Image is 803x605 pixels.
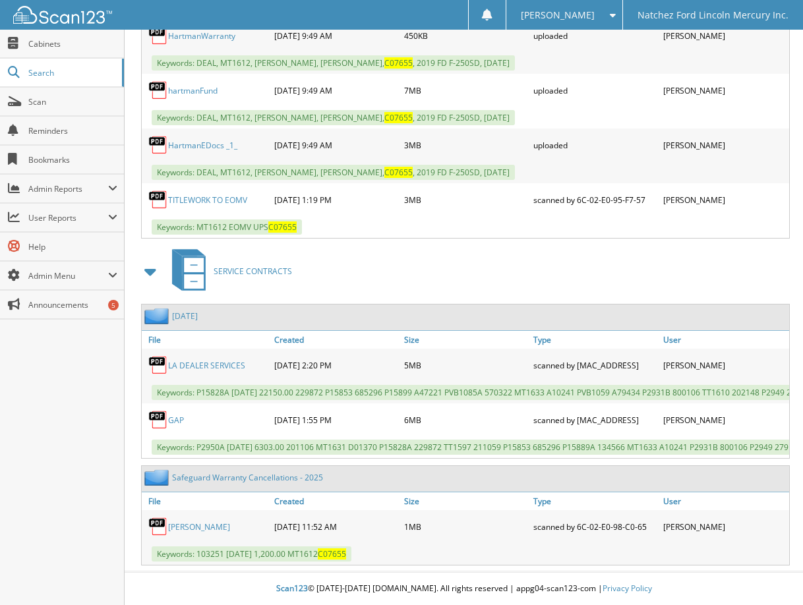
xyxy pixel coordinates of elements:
a: [PERSON_NAME] [168,521,230,533]
span: C07655 [384,112,413,123]
a: Privacy Policy [603,583,652,594]
div: uploaded [530,132,659,158]
div: 5 [108,300,119,310]
span: Cabinets [28,38,117,49]
span: Keywords: MT1612 EOMV UPS [152,219,302,235]
div: 3MB [401,187,530,213]
iframe: Chat Widget [737,542,803,605]
div: [PERSON_NAME] [660,187,789,213]
span: Keywords: DEAL, MT1612, [PERSON_NAME], [PERSON_NAME], , 2019 FD F-250SD, [DATE] [152,110,515,125]
div: [DATE] 9:49 AM [271,22,400,49]
a: HartmanWarranty [168,30,235,42]
div: uploaded [530,77,659,103]
img: PDF.png [148,80,168,100]
a: GAP [168,415,184,426]
a: User [660,331,789,349]
div: [DATE] 1:55 PM [271,407,400,433]
span: Admin Reports [28,183,108,194]
span: User Reports [28,212,108,223]
div: [PERSON_NAME] [660,132,789,158]
a: User [660,492,789,510]
a: Type [530,492,659,510]
div: 5MB [401,352,530,378]
span: Reminders [28,125,117,136]
div: scanned by [MAC_ADDRESS] [530,407,659,433]
img: PDF.png [148,517,168,536]
a: [DATE] [172,310,198,322]
img: PDF.png [148,410,168,430]
div: 7MB [401,77,530,103]
span: SERVICE CONTRACTS [214,266,292,277]
div: © [DATE]-[DATE] [DOMAIN_NAME]. All rights reserved | appg04-scan123-com | [125,573,803,605]
a: Created [271,492,400,510]
img: folder2.png [144,469,172,486]
div: 450KB [401,22,530,49]
span: C07655 [318,548,346,560]
div: [DATE] 11:52 AM [271,513,400,540]
div: scanned by 6C-02-E0-95-F7-57 [530,187,659,213]
div: scanned by [MAC_ADDRESS] [530,352,659,378]
a: Created [271,331,400,349]
div: uploaded [530,22,659,49]
div: [DATE] 1:19 PM [271,187,400,213]
span: Help [28,241,117,252]
a: Size [401,331,530,349]
a: File [142,331,271,349]
a: Safeguard Warranty Cancellations - 2025 [172,472,323,483]
div: [PERSON_NAME] [660,407,789,433]
span: Scan123 [276,583,308,594]
span: C07655 [384,57,413,69]
div: 1MB [401,513,530,540]
a: LA DEALER SERVICES [168,360,245,371]
span: Keywords: DEAL, MT1612, [PERSON_NAME], [PERSON_NAME], , 2019 FD F-250SD, [DATE] [152,55,515,71]
img: PDF.png [148,190,168,210]
img: folder2.png [144,308,172,324]
span: C07655 [268,221,297,233]
span: Keywords: 103251 [DATE] 1,200.00 MT1612 [152,546,351,562]
span: [PERSON_NAME] [521,11,595,19]
div: scanned by 6C-02-E0-98-C0-65 [530,513,659,540]
span: Search [28,67,115,78]
span: Announcements [28,299,117,310]
div: [DATE] 2:20 PM [271,352,400,378]
a: Size [401,492,530,510]
a: TITLEWORK TO EOMV [168,194,247,206]
div: [PERSON_NAME] [660,77,789,103]
div: 3MB [401,132,530,158]
span: Admin Menu [28,270,108,281]
div: [PERSON_NAME] [660,22,789,49]
a: hartmanFund [168,85,218,96]
span: Scan [28,96,117,107]
div: [PERSON_NAME] [660,513,789,540]
span: Natchez Ford Lincoln Mercury Inc. [638,11,788,19]
img: PDF.png [148,355,168,375]
a: HartmanEDocs _1_ [168,140,237,151]
div: 6MB [401,407,530,433]
img: scan123-logo-white.svg [13,6,112,24]
a: File [142,492,271,510]
div: [PERSON_NAME] [660,352,789,378]
span: Bookmarks [28,154,117,165]
a: Type [530,331,659,349]
div: [DATE] 9:49 AM [271,77,400,103]
a: SERVICE CONTRACTS [164,245,292,297]
img: PDF.png [148,26,168,45]
div: [DATE] 9:49 AM [271,132,400,158]
span: C07655 [384,167,413,178]
img: PDF.png [148,135,168,155]
span: Keywords: DEAL, MT1612, [PERSON_NAME], [PERSON_NAME], , 2019 FD F-250SD, [DATE] [152,165,515,180]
